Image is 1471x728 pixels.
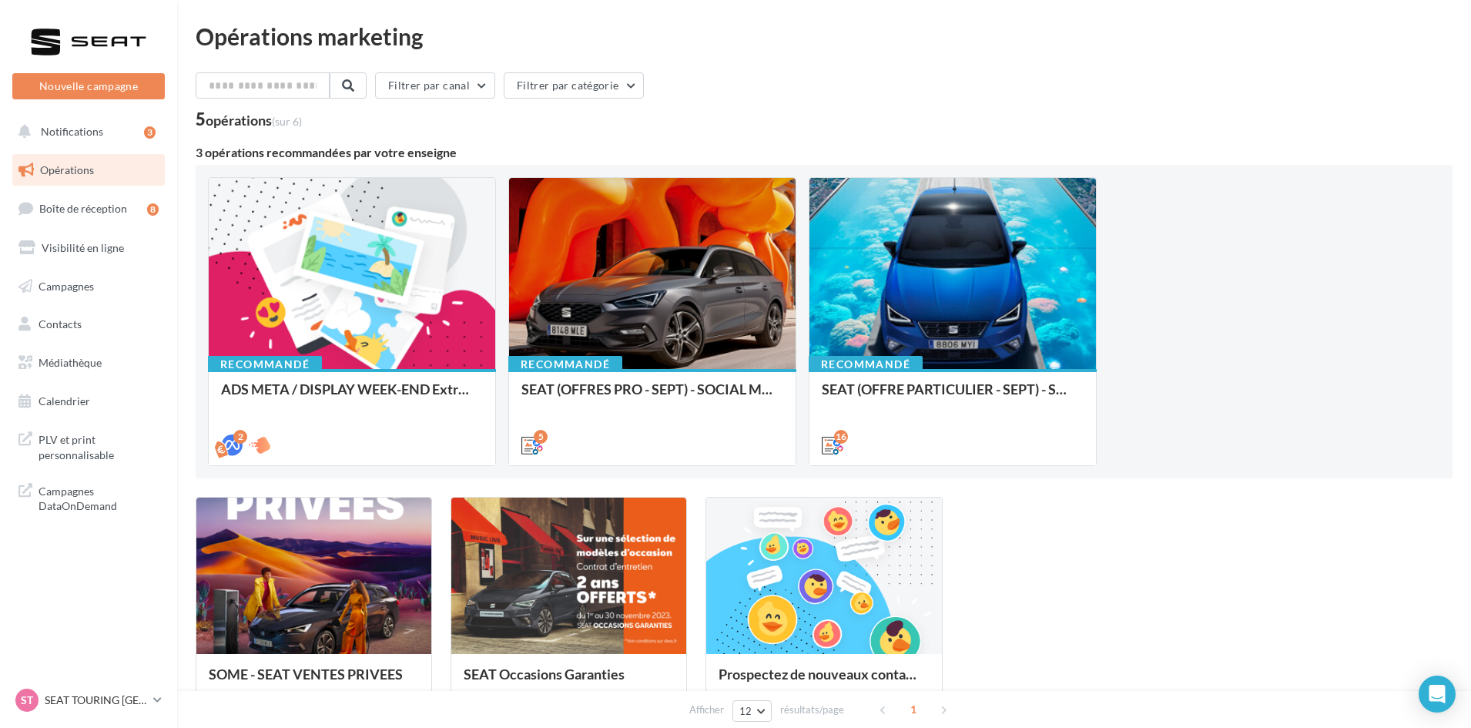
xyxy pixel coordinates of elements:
button: Nouvelle campagne [12,73,165,99]
span: (sur 6) [272,115,302,128]
a: Contacts [9,308,168,341]
div: 5 [196,111,302,128]
a: Campagnes [9,270,168,303]
a: Visibilité en ligne [9,232,168,264]
div: opérations [206,113,302,127]
button: Notifications 3 [9,116,162,148]
button: Filtrer par catégorie [504,72,644,99]
a: ST SEAT TOURING [GEOGRAPHIC_DATA] [12,686,165,715]
a: Campagnes DataOnDemand [9,475,168,520]
span: Afficher [689,703,724,717]
div: Recommandé [508,356,622,373]
div: 8 [147,203,159,216]
div: 3 [144,126,156,139]
span: 1 [901,697,926,722]
span: Médiathèque [39,356,102,369]
div: SEAT Occasions Garanties [464,666,674,697]
a: Médiathèque [9,347,168,379]
span: Calendrier [39,394,90,408]
div: 16 [834,430,848,444]
span: Notifications [41,125,103,138]
span: ST [21,693,33,708]
span: Contacts [39,317,82,330]
div: 2 [233,430,247,444]
span: Opérations [40,163,94,176]
a: Boîte de réception8 [9,192,168,225]
div: Recommandé [208,356,322,373]
div: 3 opérations recommandées par votre enseigne [196,146,1453,159]
div: 5 [534,430,548,444]
span: Campagnes [39,279,94,292]
div: SEAT (OFFRE PARTICULIER - SEPT) - SOCIAL MEDIA [822,381,1084,412]
a: PLV et print personnalisable [9,423,168,468]
p: SEAT TOURING [GEOGRAPHIC_DATA] [45,693,147,708]
a: Opérations [9,154,168,186]
div: SOME - SEAT VENTES PRIVEES [209,666,419,697]
div: Recommandé [809,356,923,373]
a: Calendrier [9,385,168,418]
span: Visibilité en ligne [42,241,124,254]
span: PLV et print personnalisable [39,429,159,462]
span: 12 [739,705,752,717]
div: ADS META / DISPLAY WEEK-END Extraordinaire (JPO) Septembre 2025 [221,381,483,412]
span: résultats/page [780,703,844,717]
span: Campagnes DataOnDemand [39,481,159,514]
button: 12 [732,700,772,722]
div: SEAT (OFFRES PRO - SEPT) - SOCIAL MEDIA [521,381,783,412]
div: Prospectez de nouveaux contacts [719,666,929,697]
div: Opérations marketing [196,25,1453,48]
button: Filtrer par canal [375,72,495,99]
div: Open Intercom Messenger [1419,676,1456,713]
span: Boîte de réception [39,202,127,215]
